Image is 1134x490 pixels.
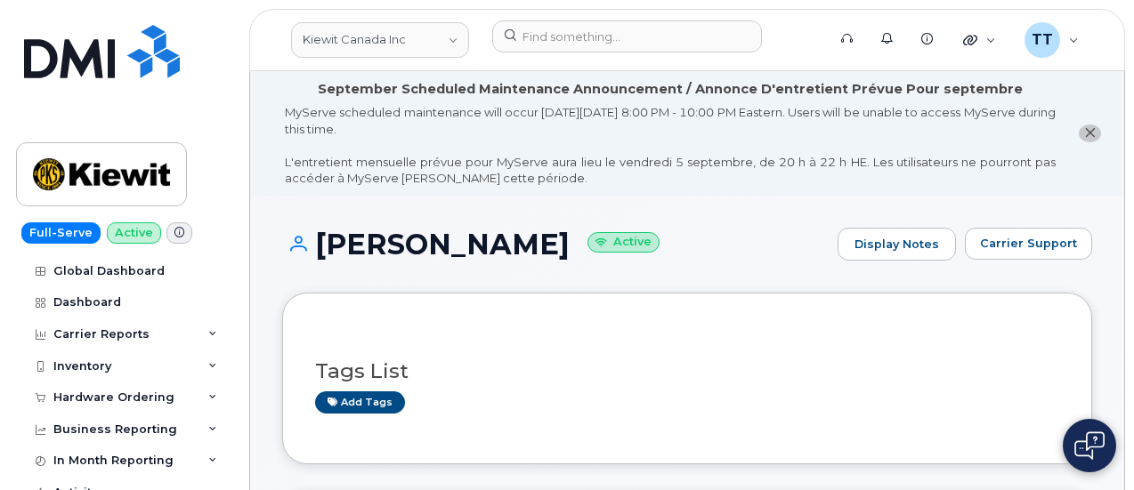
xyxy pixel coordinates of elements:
img: Open chat [1074,431,1105,460]
h1: [PERSON_NAME] [282,229,829,260]
a: Add tags [315,391,405,414]
h3: Tags List [315,360,1059,382]
a: Display Notes [838,228,956,261]
button: Carrier Support [965,228,1092,260]
button: close notification [1079,125,1101,143]
div: MyServe scheduled maintenance will occur [DATE][DATE] 8:00 PM - 10:00 PM Eastern. Users will be u... [285,104,1056,187]
span: Carrier Support [980,235,1077,252]
small: Active [587,232,660,253]
div: September Scheduled Maintenance Announcement / Annonce D'entretient Prévue Pour septembre [318,80,1023,99]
